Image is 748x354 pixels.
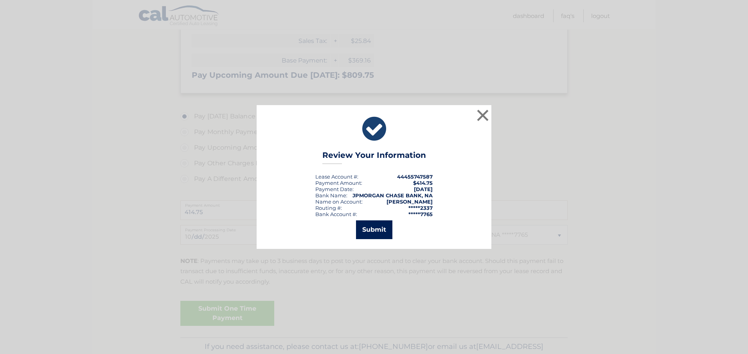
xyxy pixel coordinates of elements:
[315,173,358,180] div: Lease Account #:
[322,150,426,164] h3: Review Your Information
[315,180,362,186] div: Payment Amount:
[315,211,357,217] div: Bank Account #:
[352,192,433,198] strong: JPMORGAN CHASE BANK, NA
[315,186,354,192] div: :
[475,107,491,123] button: ×
[387,198,433,205] strong: [PERSON_NAME]
[315,205,342,211] div: Routing #:
[315,186,352,192] span: Payment Date
[397,173,433,180] strong: 44455747587
[315,198,363,205] div: Name on Account:
[356,220,392,239] button: Submit
[315,192,347,198] div: Bank Name:
[413,180,433,186] span: $414.75
[414,186,433,192] span: [DATE]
